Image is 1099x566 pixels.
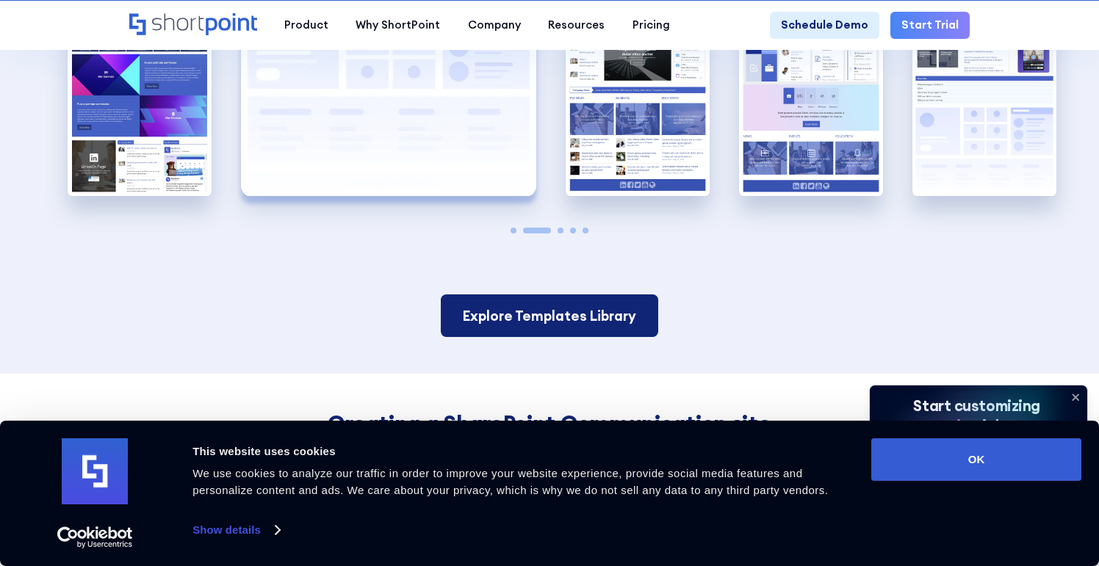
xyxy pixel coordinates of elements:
div: 3 / 5 [566,19,710,196]
div: 5 / 5 [912,19,1056,196]
div: Company [468,17,521,33]
a: Start Trial [890,12,970,39]
a: Usercentrics Cookiebot - opens in a new window [31,526,159,548]
span: Go to slide 4 [570,228,576,233]
span: Go to slide 2 [523,228,550,233]
div: Resources [548,17,605,33]
h4: Creating a SharePoint Communication site [240,410,859,436]
div: Pricing [633,17,670,33]
span: Go to slide 5 [583,228,588,233]
span: Go to slide 3 [558,228,563,233]
span: We use cookies to analyze our traffic in order to improve your website experience, provide social... [192,467,828,496]
a: Product [270,12,342,39]
button: OK [871,438,1081,481]
iframe: Chat Widget [835,396,1099,566]
a: Why ShortPoint [342,12,454,39]
a: Pricing [619,12,683,39]
a: Home [129,13,257,37]
a: Schedule Demo [770,12,879,39]
div: Product [284,17,328,33]
img: logo [62,438,128,504]
div: Why ShortPoint [356,17,440,33]
img: HR SharePoint site example for documents [739,19,883,196]
a: Explore Templates Library [441,294,658,337]
span: Go to slide 1 [511,228,516,233]
img: Internal SharePoint site example for knowledge base [912,19,1056,196]
div: 4 / 5 [739,19,883,196]
a: Show details [192,519,279,541]
div: 1 / 5 [68,19,212,196]
a: Resources [535,12,619,39]
div: This website uses cookies [192,443,854,460]
img: HR SharePoint site example for Homepage [68,19,212,196]
a: Company [454,12,534,39]
img: SharePoint Communication site example for news [566,19,710,196]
